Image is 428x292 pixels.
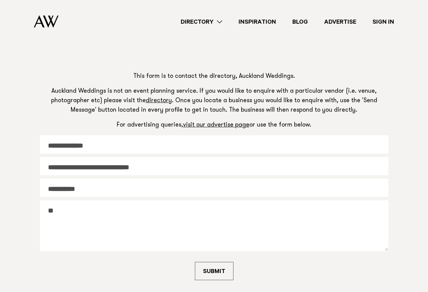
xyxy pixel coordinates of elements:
a: Blog [284,17,316,26]
p: This form is to contact the directory, Auckland Weddings. [40,72,388,82]
img: Auckland Weddings Logo [34,15,59,28]
button: SUBMIT [195,262,233,280]
a: Inspiration [230,17,284,26]
a: Sign In [364,17,402,26]
a: visit our advertise page [183,122,249,128]
a: Advertise [316,17,364,26]
a: directory [146,98,172,104]
p: For advertising queries, or use the form below. [40,121,388,130]
p: Auckland Weddings is not an event planning service. If you would like to enquire with a particula... [40,87,388,115]
a: Directory [173,17,230,26]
